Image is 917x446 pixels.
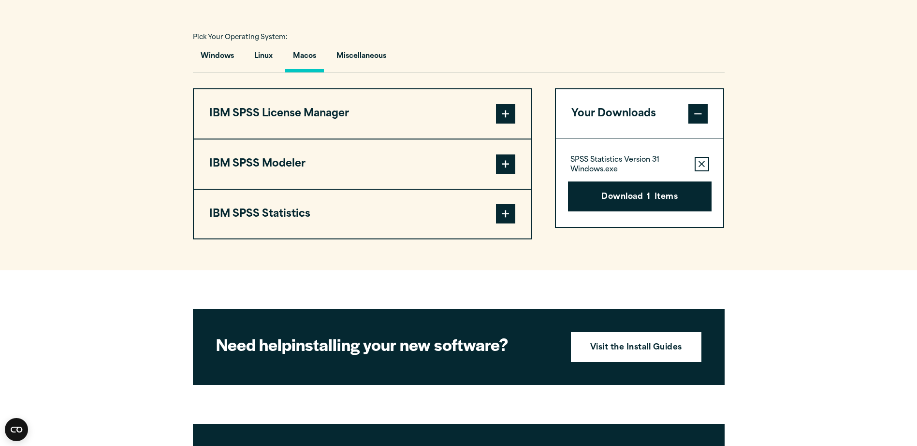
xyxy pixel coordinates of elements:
button: Windows [193,45,242,72]
p: SPSS Statistics Version 31 Windows.exe [570,155,687,175]
button: Linux [247,45,280,72]
a: Visit the Install Guides [571,332,701,362]
div: Your Downloads [556,139,724,227]
button: IBM SPSS Statistics [194,190,531,239]
button: Open CMP widget [5,418,28,441]
span: Pick Your Operating System: [193,34,288,41]
button: Your Downloads [556,89,724,139]
button: Miscellaneous [329,45,394,72]
button: Macos [285,45,324,72]
h2: installing your new software? [216,334,554,355]
button: IBM SPSS License Manager [194,89,531,139]
button: IBM SPSS Modeler [194,139,531,189]
strong: Visit the Install Guides [590,342,682,354]
button: Download1Items [568,181,712,211]
strong: Need help [216,333,291,356]
span: 1 [647,191,650,204]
